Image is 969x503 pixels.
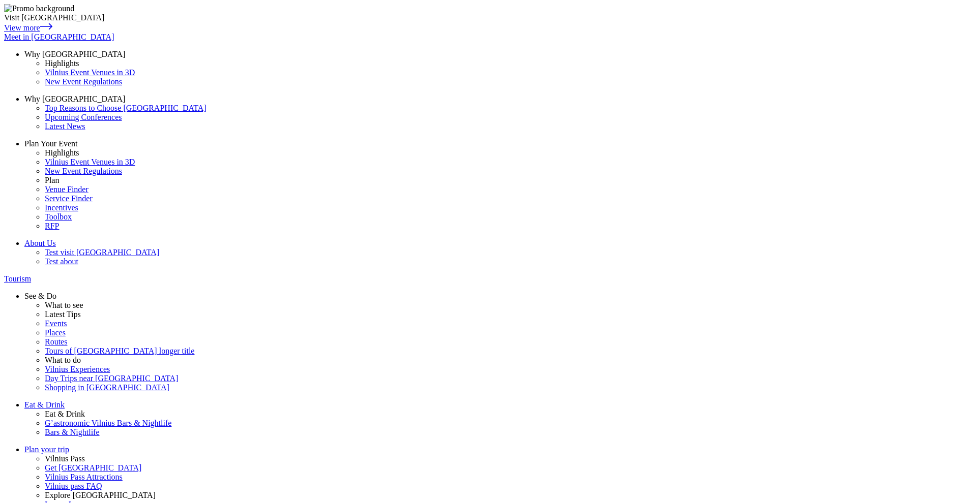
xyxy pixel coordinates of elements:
[24,400,65,409] span: Eat & Drink
[45,203,78,212] span: Incentives
[24,139,77,148] span: Plan Your Event
[45,419,965,428] a: G’astronomic Vilnius Bars & Nightlife
[45,319,965,328] a: Events
[45,328,965,337] a: Places
[45,222,59,230] span: RFP
[45,383,965,392] a: Shopping in [GEOGRAPHIC_DATA]
[45,356,81,364] span: What to do
[45,454,85,463] span: Vilnius Pass
[45,482,102,490] span: Vilnius pass FAQ
[45,301,83,309] span: What to see
[45,347,965,356] a: Tours of [GEOGRAPHIC_DATA] longer title
[45,176,59,184] span: Plan
[45,203,965,212] a: Incentives
[4,33,114,41] span: Meet in [GEOGRAPHIC_DATA]
[45,158,965,167] a: Vilnius Event Venues in 3D
[45,365,965,374] a: Vilnius Experiences
[45,319,67,328] span: Events
[45,310,81,319] span: Latest Tips
[45,194,965,203] a: Service Finder
[45,473,123,481] span: Vilnius Pass Attractions
[45,194,93,203] span: Service Finder
[24,95,125,103] span: Why [GEOGRAPHIC_DATA]
[45,113,965,122] a: Upcoming Conferences
[45,167,965,176] a: New Event Regulations
[45,463,965,473] a: Get [GEOGRAPHIC_DATA]
[24,292,56,300] span: See & Do
[45,248,965,257] a: Test visit [GEOGRAPHIC_DATA]
[45,222,965,231] a: RFP
[4,274,31,283] span: Tourism
[45,347,194,355] span: Tours of [GEOGRAPHIC_DATA] longer title
[45,104,965,113] a: Top Reasons to Choose [GEOGRAPHIC_DATA]
[4,274,965,284] a: Tourism
[45,185,965,194] a: Venue Finder
[45,328,66,337] span: Places
[45,59,79,68] span: Highlights
[4,4,74,13] img: Promo background
[45,148,79,157] span: Highlights
[45,491,156,499] span: Explore [GEOGRAPHIC_DATA]
[45,374,178,383] span: Day Trips near [GEOGRAPHIC_DATA]
[45,68,965,77] a: Vilnius Event Venues in 3D
[24,445,69,454] span: Plan your trip
[45,365,110,373] span: Vilnius Experiences
[45,257,965,266] a: Test about
[45,77,965,86] a: New Event Regulations
[45,158,135,166] span: Vilnius Event Venues in 3D
[45,212,72,221] span: Toolbox
[45,337,965,347] a: Routes
[24,50,125,58] span: Why [GEOGRAPHIC_DATA]
[45,374,965,383] a: Day Trips near [GEOGRAPHIC_DATA]
[45,428,965,437] a: Bars & Nightlife
[4,23,52,32] a: View more
[24,239,965,248] a: About Us
[24,239,56,247] span: About Us
[45,410,85,418] span: Eat & Drink
[45,419,171,427] span: G’astronomic Vilnius Bars & Nightlife
[45,463,141,472] span: Get [GEOGRAPHIC_DATA]
[45,68,135,77] span: Vilnius Event Venues in 3D
[45,167,122,175] span: New Event Regulations
[45,337,67,346] span: Routes
[45,473,965,482] a: Vilnius Pass Attractions
[45,185,89,194] span: Venue Finder
[4,23,40,32] span: View more
[45,383,169,392] span: Shopping in [GEOGRAPHIC_DATA]
[45,77,122,86] span: New Event Regulations
[45,212,965,222] a: Toolbox
[45,482,965,491] a: Vilnius pass FAQ
[45,122,965,131] a: Latest News
[4,13,965,22] div: Visit [GEOGRAPHIC_DATA]
[45,428,100,436] span: Bars & Nightlife
[4,33,965,42] a: Meet in [GEOGRAPHIC_DATA]
[24,445,965,454] a: Plan your trip
[24,400,965,410] a: Eat & Drink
